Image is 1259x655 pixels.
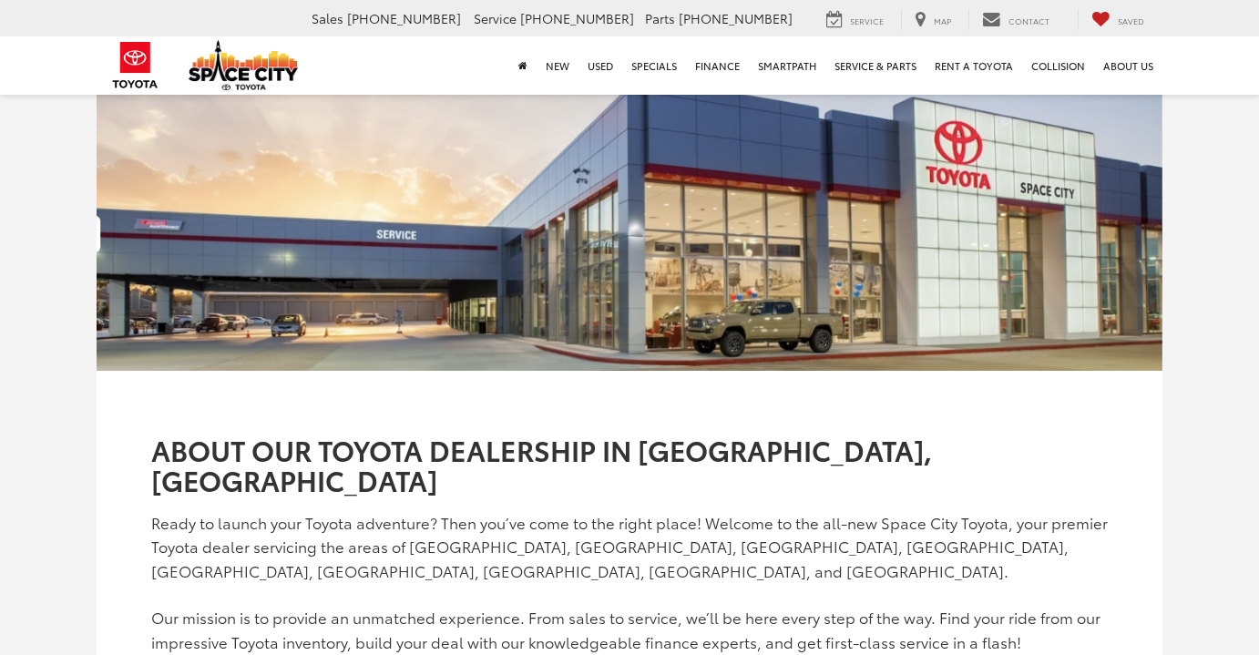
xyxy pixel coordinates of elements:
[825,36,926,95] a: Service & Parts
[645,9,675,27] span: Parts
[151,435,1108,495] h1: ABOUT OUR TOYOTA DEALERSHIP IN [GEOGRAPHIC_DATA], [GEOGRAPHIC_DATA]
[1022,36,1094,95] a: Collision
[1118,15,1144,26] span: Saved
[926,36,1022,95] a: Rent a Toyota
[968,9,1063,30] a: Contact
[101,36,169,95] img: Toyota
[686,36,749,95] a: Finance
[813,9,897,30] a: Service
[151,606,1108,654] p: Our mission is to provide an unmatched experience. From sales to service, we’ll be here every ste...
[347,9,461,27] span: [PHONE_NUMBER]
[189,40,298,90] img: Space City Toyota
[622,36,686,95] a: Specials
[850,15,884,26] span: Service
[312,9,343,27] span: Sales
[679,9,793,27] span: [PHONE_NUMBER]
[1008,15,1049,26] span: Contact
[749,36,825,95] a: SmartPath
[1078,9,1158,30] a: My Saved Vehicles
[509,36,537,95] a: Home
[151,511,1108,583] p: Ready to launch your Toyota adventure? Then you’ve come to the right place! Welcome to the all-ne...
[934,15,951,26] span: Map
[537,36,578,95] a: New
[1094,36,1162,95] a: About Us
[520,9,634,27] span: [PHONE_NUMBER]
[97,91,1162,371] img: About Us Header
[578,36,622,95] a: Used
[901,9,965,30] a: Map
[474,9,517,27] span: Service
